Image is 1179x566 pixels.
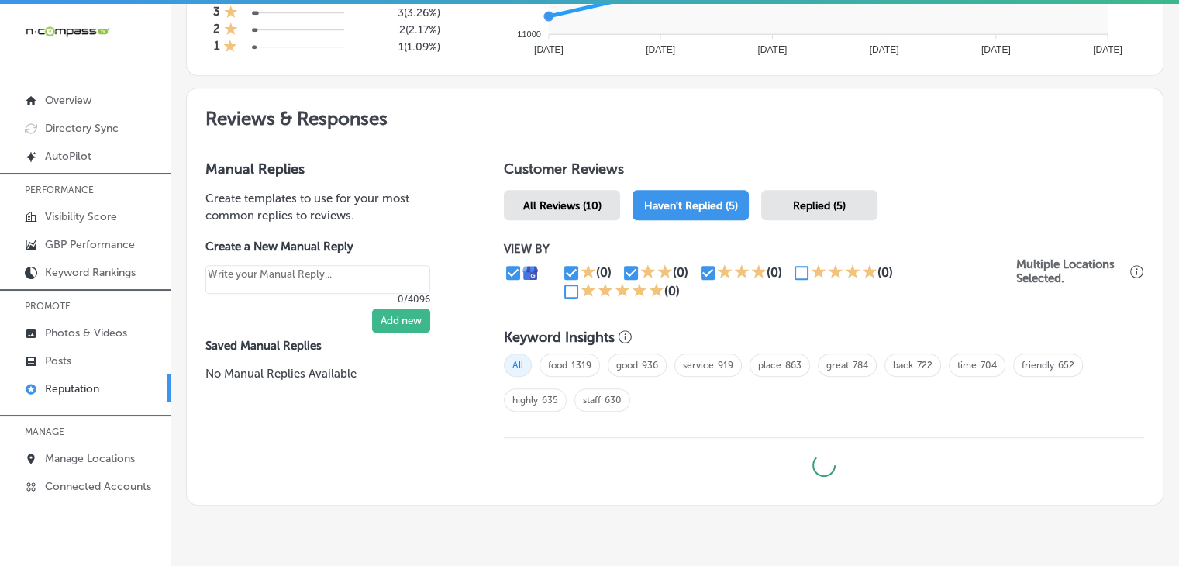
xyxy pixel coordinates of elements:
[45,266,136,279] p: Keyword Rankings
[205,365,454,382] p: No Manual Replies Available
[717,264,767,282] div: 3 Stars
[205,190,454,224] p: Create templates to use for your most common replies to reviews.
[646,44,675,55] tspan: [DATE]
[542,395,558,406] a: 635
[616,360,638,371] a: good
[45,452,135,465] p: Manage Locations
[596,265,612,280] div: (0)
[213,22,220,39] h4: 2
[583,395,601,406] a: staff
[1016,257,1126,285] p: Multiple Locations Selected.
[25,25,37,37] img: logo_orange.svg
[981,360,997,371] a: 704
[826,360,849,371] a: great
[224,22,238,39] div: 1 Star
[223,39,237,56] div: 1 Star
[504,160,1144,184] h1: Customer Reviews
[372,309,430,333] button: Add new
[59,91,139,102] div: Domain Overview
[811,264,877,282] div: 4 Stars
[205,160,454,178] h3: Manual Replies
[45,326,127,340] p: Photos & Videos
[534,44,564,55] tspan: [DATE]
[581,264,596,282] div: 1 Star
[957,360,977,371] a: time
[644,199,738,212] span: Haven't Replied (5)
[224,5,238,22] div: 1 Star
[869,44,898,55] tspan: [DATE]
[767,265,782,280] div: (0)
[205,265,430,295] textarea: Create your Quick Reply
[548,360,567,371] a: food
[154,90,167,102] img: tab_keywords_by_traffic_grey.svg
[43,25,76,37] div: v 4.0.25
[367,6,440,19] h5: 3 ( 3.26% )
[757,44,787,55] tspan: [DATE]
[512,395,538,406] a: highly
[45,238,135,251] p: GBP Performance
[793,199,846,212] span: Replied (5)
[205,294,430,305] p: 0/4096
[853,360,868,371] a: 784
[581,282,664,301] div: 5 Stars
[785,360,802,371] a: 863
[45,480,151,493] p: Connected Accounts
[571,360,591,371] a: 1319
[171,91,261,102] div: Keywords by Traffic
[367,23,440,36] h5: 2 ( 2.17% )
[214,39,219,56] h4: 1
[504,329,615,346] h3: Keyword Insights
[25,24,110,39] img: 660ab0bf-5cc7-4cb8-ba1c-48b5ae0f18e60NCTV_CLogo_TV_Black_-500x88.png
[40,40,171,53] div: Domain: [DOMAIN_NAME]
[213,5,220,22] h4: 3
[45,122,119,135] p: Directory Sync
[45,382,99,395] p: Reputation
[45,150,91,163] p: AutoPilot
[718,360,733,371] a: 919
[642,360,658,371] a: 936
[205,240,430,254] label: Create a New Manual Reply
[45,210,117,223] p: Visibility Score
[1093,44,1122,55] tspan: [DATE]
[504,354,532,377] span: All
[45,354,71,368] p: Posts
[504,242,1016,256] p: VIEW BY
[664,284,680,299] div: (0)
[42,90,54,102] img: tab_domain_overview_orange.svg
[1058,360,1074,371] a: 652
[981,44,1010,55] tspan: [DATE]
[758,360,781,371] a: place
[917,360,933,371] a: 722
[1022,360,1054,371] a: friendly
[45,94,91,107] p: Overview
[673,265,688,280] div: (0)
[25,40,37,53] img: website_grey.svg
[893,360,913,371] a: back
[187,88,1163,142] h2: Reviews & Responses
[367,40,440,53] h5: 1 ( 1.09% )
[517,29,541,39] tspan: 11000
[640,264,673,282] div: 2 Stars
[877,265,893,280] div: (0)
[523,199,602,212] span: All Reviews (10)
[205,339,454,353] label: Saved Manual Replies
[605,395,622,406] a: 630
[683,360,714,371] a: service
